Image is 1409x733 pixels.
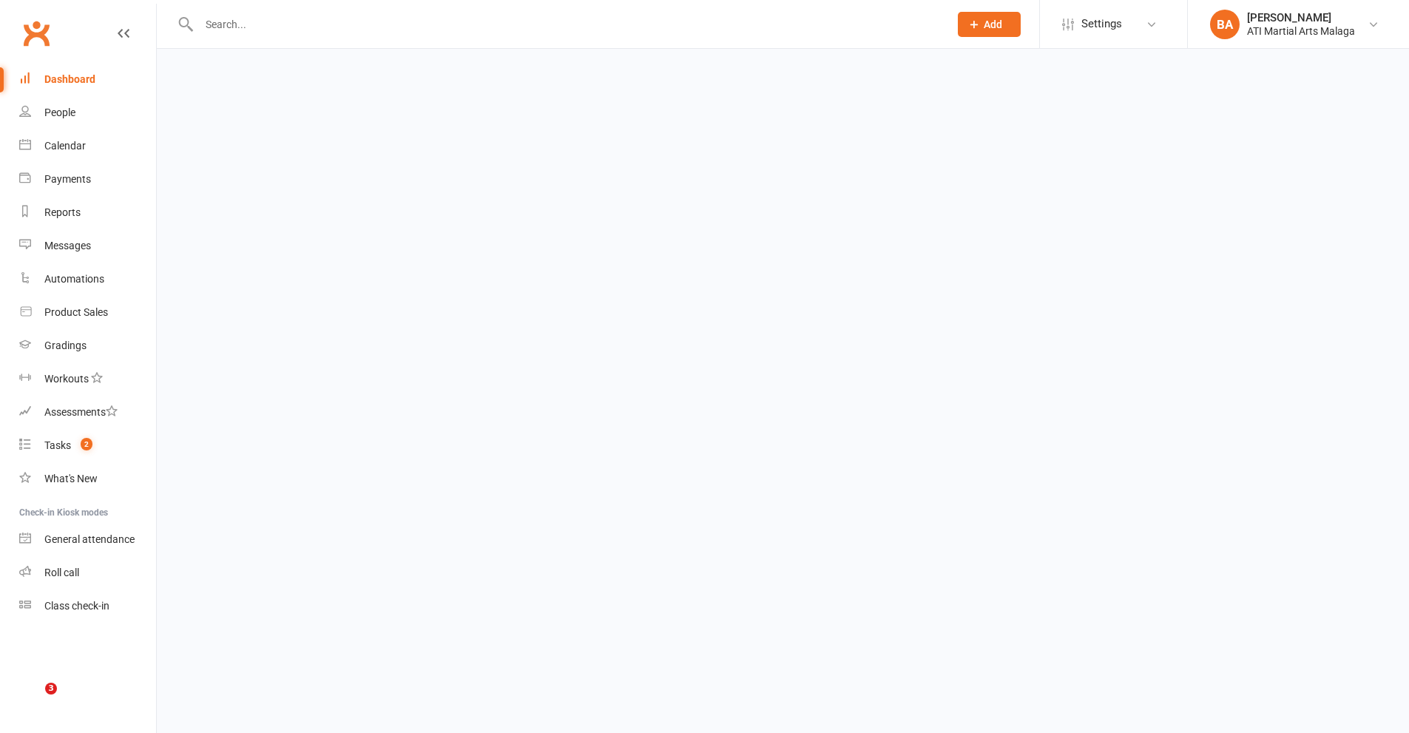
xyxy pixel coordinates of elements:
[44,206,81,218] div: Reports
[44,340,87,351] div: Gradings
[19,296,156,329] a: Product Sales
[19,556,156,590] a: Roll call
[44,373,89,385] div: Workouts
[44,173,91,185] div: Payments
[44,273,104,285] div: Automations
[44,140,86,152] div: Calendar
[19,429,156,462] a: Tasks 2
[81,438,92,450] span: 2
[44,439,71,451] div: Tasks
[19,462,156,496] a: What's New
[19,396,156,429] a: Assessments
[19,523,156,556] a: General attendance kiosk mode
[44,306,108,318] div: Product Sales
[1081,7,1122,41] span: Settings
[18,15,55,52] a: Clubworx
[19,590,156,623] a: Class kiosk mode
[19,96,156,129] a: People
[19,196,156,229] a: Reports
[15,683,50,718] iframe: Intercom live chat
[45,683,57,695] span: 3
[44,406,118,418] div: Assessments
[1210,10,1240,39] div: BA
[44,240,91,251] div: Messages
[44,473,98,484] div: What's New
[19,63,156,96] a: Dashboard
[19,129,156,163] a: Calendar
[19,362,156,396] a: Workouts
[19,329,156,362] a: Gradings
[19,263,156,296] a: Automations
[44,600,109,612] div: Class check-in
[44,533,135,545] div: General attendance
[958,12,1021,37] button: Add
[19,163,156,196] a: Payments
[44,567,79,578] div: Roll call
[195,14,939,35] input: Search...
[1247,11,1355,24] div: [PERSON_NAME]
[1247,24,1355,38] div: ATI Martial Arts Malaga
[44,73,95,85] div: Dashboard
[44,107,75,118] div: People
[19,229,156,263] a: Messages
[984,18,1002,30] span: Add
